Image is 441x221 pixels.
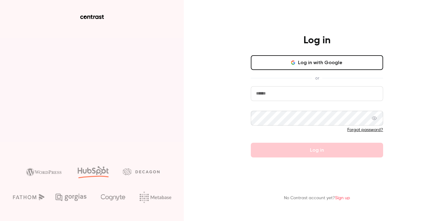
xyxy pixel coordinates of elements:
h4: Log in [303,34,330,47]
a: Forgot password? [347,128,383,132]
span: or [312,75,322,81]
button: Log in with Google [251,55,383,70]
a: Sign up [335,196,350,200]
img: decagon [123,168,160,175]
p: No Contrast account yet? [284,195,350,201]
